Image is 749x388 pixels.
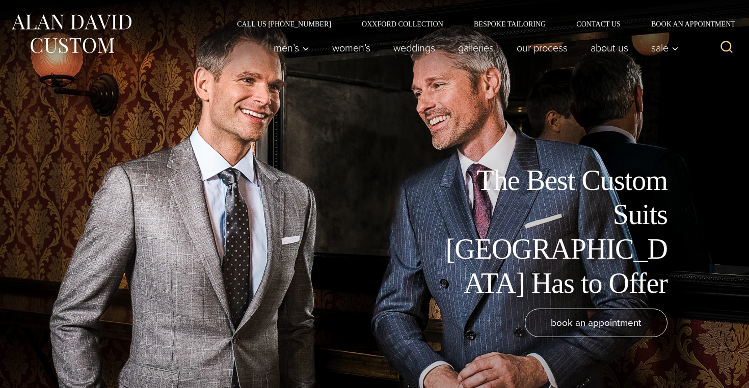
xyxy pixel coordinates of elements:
a: book an appointment [525,309,667,337]
a: Our Process [505,38,579,58]
a: Women’s [321,38,382,58]
span: book an appointment [551,315,641,330]
span: Sale [651,43,679,53]
a: Galleries [447,38,505,58]
a: Book an Appointment [636,20,739,27]
nav: Primary Navigation [262,38,684,58]
a: About Us [579,38,640,58]
a: weddings [382,38,447,58]
button: View Search Form [714,36,739,60]
img: Alan David Custom [10,11,132,57]
a: Oxxford Collection [346,20,459,27]
a: Contact Us [561,20,636,27]
a: Bespoke Tailoring [459,20,561,27]
h1: The Best Custom Suits [GEOGRAPHIC_DATA] Has to Offer [438,163,667,300]
span: Men’s [274,43,309,53]
a: Call Us [PHONE_NUMBER] [222,20,346,27]
nav: Secondary Navigation [222,20,739,27]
